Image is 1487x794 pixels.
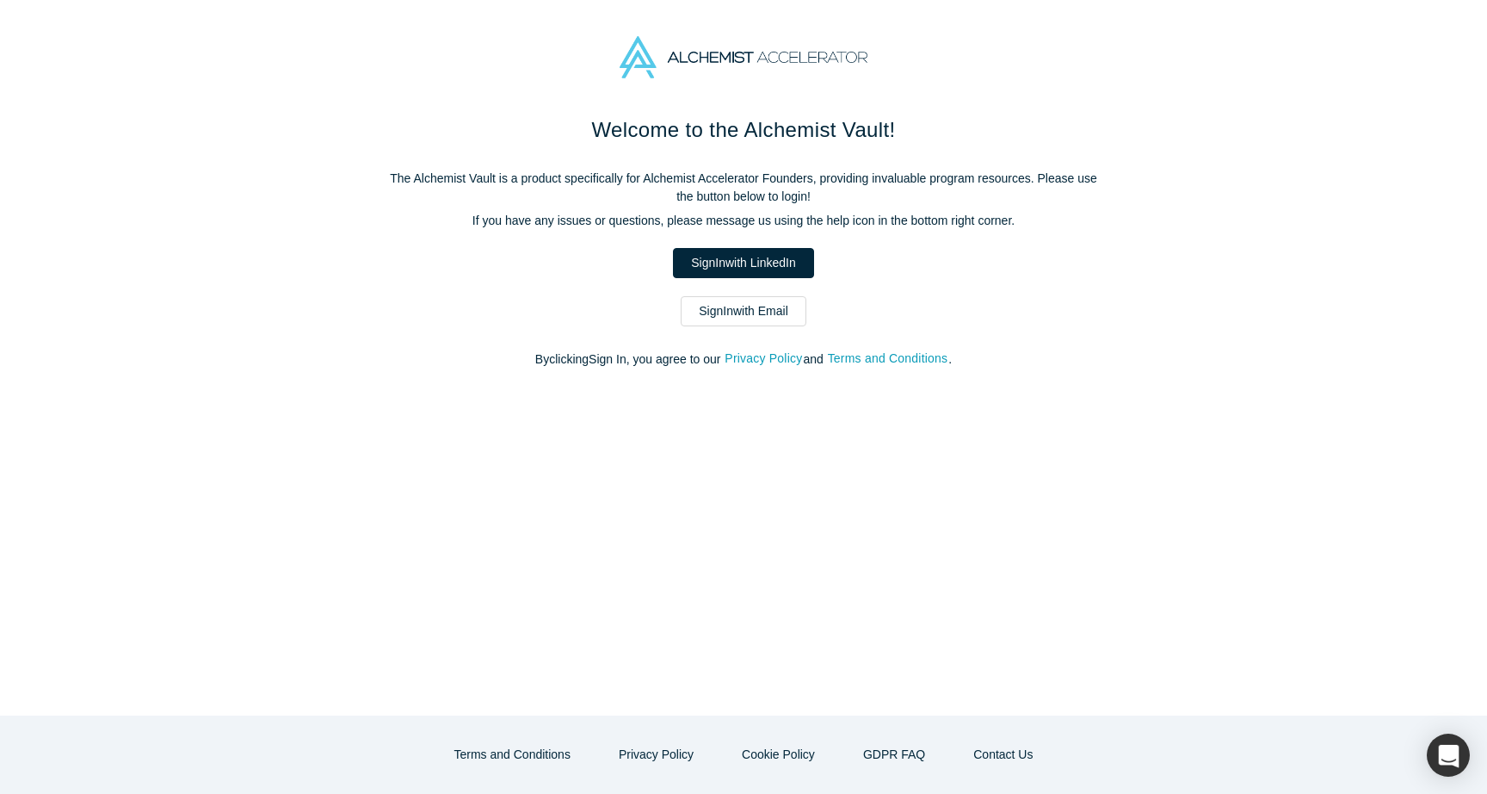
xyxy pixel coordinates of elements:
[382,115,1105,146] h1: Welcome to the Alchemist Vault!
[436,740,589,770] button: Terms and Conditions
[955,740,1051,770] button: Contact Us
[724,349,803,369] button: Privacy Policy
[724,740,833,770] button: Cookie Policy
[827,349,949,369] button: Terms and Conditions
[681,296,806,326] a: SignInwith Email
[673,248,813,278] a: SignInwith LinkedIn
[382,350,1105,369] p: By clicking Sign In , you agree to our and .
[845,740,943,770] a: GDPR FAQ
[601,740,712,770] button: Privacy Policy
[382,212,1105,230] p: If you have any issues or questions, please message us using the help icon in the bottom right co...
[620,36,867,78] img: Alchemist Accelerator Logo
[382,170,1105,206] p: The Alchemist Vault is a product specifically for Alchemist Accelerator Founders, providing inval...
